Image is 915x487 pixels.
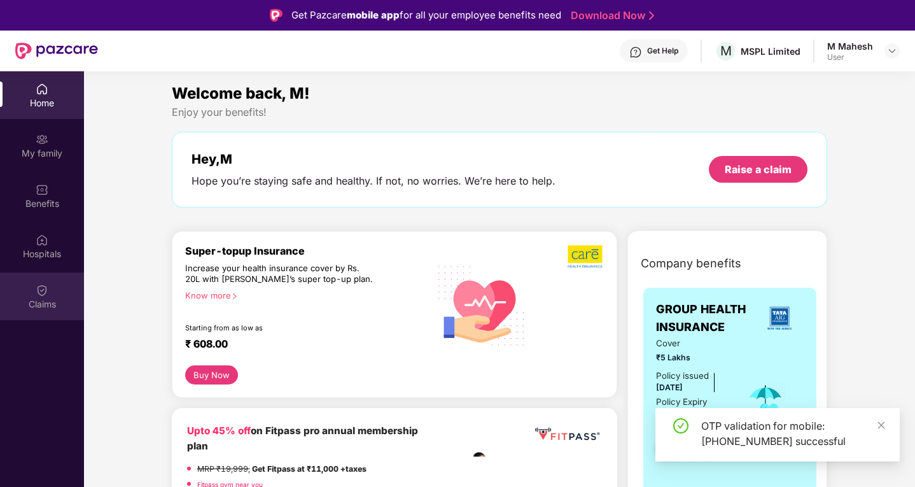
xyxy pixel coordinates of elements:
strong: mobile app [347,9,400,21]
span: [DATE] [656,383,683,392]
img: Stroke [649,9,654,22]
div: Know more [185,290,422,299]
div: OTP validation for mobile: [PHONE_NUMBER] successful [701,418,884,449]
b: on Fitpass pro annual membership plan [187,425,418,452]
button: Buy Now [185,365,238,385]
img: icon [745,381,786,423]
img: svg+xml;base64,PHN2ZyBpZD0iQ2xhaW0iIHhtbG5zPSJodHRwOi8vd3d3LnczLm9yZy8yMDAwL3N2ZyIgd2lkdGg9IjIwIi... [36,284,48,297]
img: insurerLogo [762,301,797,335]
div: Get Help [647,46,678,56]
div: Enjoy your benefits! [172,106,828,119]
div: Policy issued [656,369,709,383]
div: Increase your health insurance cover by Rs. 20L with [PERSON_NAME]’s super top-up plan. [185,263,375,285]
div: M Mahesh [827,40,873,52]
img: svg+xml;base64,PHN2ZyB4bWxucz0iaHR0cDovL3d3dy53My5vcmcvMjAwMC9zdmciIHhtbG5zOnhsaW5rPSJodHRwOi8vd3... [430,251,534,358]
span: Company benefits [641,255,741,272]
span: close [877,421,886,430]
div: Starting from as low as [185,323,375,332]
span: Cover [656,337,728,350]
a: Download Now [571,9,650,22]
div: User [827,52,873,62]
strong: Get Fitpass at ₹11,000 +taxes [252,464,367,474]
img: svg+xml;base64,PHN2ZyBpZD0iSGVscC0zMngzMiIgeG1sbnM9Imh0dHA6Ly93d3cudzMub3JnLzIwMDAvc3ZnIiB3aWR0aD... [629,46,642,59]
img: svg+xml;base64,PHN2ZyB4bWxucz0iaHR0cDovL3d3dy53My5vcmcvMjAwMC9zdmciIHdpZHRoPSI0OC45NDMiIGhlaWdodD... [650,434,681,465]
img: fppp.png [533,423,602,445]
img: svg+xml;base64,PHN2ZyB3aWR0aD0iMjAiIGhlaWdodD0iMjAiIHZpZXdCb3g9IjAgMCAyMCAyMCIgZmlsbD0ibm9uZSIgeG... [36,133,48,146]
div: Get Pazcare for all your employee benefits need [291,8,561,23]
span: Welcome back, M! [172,84,310,102]
img: svg+xml;base64,PHN2ZyBpZD0iQmVuZWZpdHMiIHhtbG5zPSJodHRwOi8vd3d3LnczLm9yZy8yMDAwL3N2ZyIgd2lkdGg9Ij... [36,183,48,196]
div: Raise a claim [725,162,792,176]
span: ₹5 Lakhs [656,351,728,363]
img: svg+xml;base64,PHN2ZyBpZD0iSG9tZSIgeG1sbnM9Imh0dHA6Ly93d3cudzMub3JnLzIwMDAvc3ZnIiB3aWR0aD0iMjAiIG... [36,83,48,95]
div: Hope you’re staying safe and healthy. If not, no worries. We’re here to help. [192,174,555,188]
span: M [720,43,732,59]
div: ₹ 608.00 [185,337,417,353]
del: MRP ₹19,999, [197,464,250,474]
img: svg+xml;base64,PHN2ZyBpZD0iRHJvcGRvd24tMzJ4MzIiIHhtbG5zPSJodHRwOi8vd3d3LnczLm9yZy8yMDAwL3N2ZyIgd2... [887,46,897,56]
span: right [231,293,238,300]
img: New Pazcare Logo [15,43,98,59]
span: check-circle [673,418,688,434]
div: Hey, M [192,152,555,167]
img: Logo [270,9,283,22]
span: GROUP HEALTH INSURANCE [656,300,755,337]
img: svg+xml;base64,PHN2ZyBpZD0iSG9zcGl0YWxzIiB4bWxucz0iaHR0cDovL3d3dy53My5vcmcvMjAwMC9zdmciIHdpZHRoPS... [36,234,48,246]
div: Policy Expiry [656,395,707,409]
b: Upto 45% off [187,425,251,437]
div: MSPL Limited [741,45,800,57]
div: Super-topup Insurance [185,244,430,257]
img: b5dec4f62d2307b9de63beb79f102df3.png [568,244,604,269]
